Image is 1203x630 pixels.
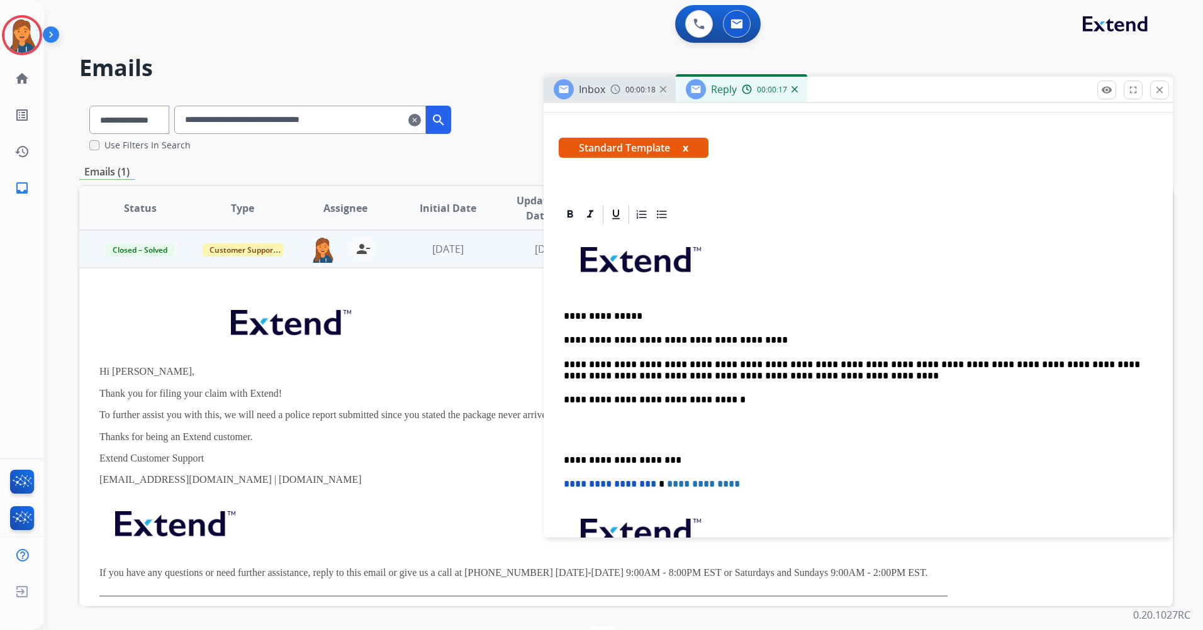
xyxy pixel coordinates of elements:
button: x [683,140,688,155]
mat-icon: home [14,71,30,86]
div: Bold [561,205,579,224]
mat-icon: close [1154,84,1165,96]
mat-icon: list_alt [14,108,30,123]
div: Italic [581,205,600,224]
span: 00:00:18 [625,85,656,95]
span: Reply [711,82,737,96]
span: Assignee [323,201,367,216]
mat-icon: fullscreen [1127,84,1139,96]
img: agent-avatar [310,236,335,263]
mat-icon: inbox [14,180,30,196]
p: If you have any questions or need further assistance, reply to this email or give us a call at [P... [99,567,948,578]
p: Extend Customer Support [99,453,948,464]
span: Closed – Solved [105,243,175,257]
p: To further assist you with this, we will need a police report submitted since you stated the pack... [99,409,948,421]
img: avatar [4,18,40,53]
p: [EMAIL_ADDRESS][DOMAIN_NAME] | [DOMAIN_NAME] [99,474,948,485]
span: [DATE] [535,242,566,256]
span: Customer Support [202,243,284,257]
div: Underline [607,205,625,224]
div: Bullet List [652,205,671,224]
div: Ordered List [632,205,651,224]
span: [DATE] [432,242,464,256]
span: Status [124,201,157,216]
label: Use Filters In Search [104,139,191,152]
p: 0.20.1027RC [1133,607,1190,622]
mat-icon: history [14,144,30,159]
mat-icon: remove_red_eye [1101,84,1112,96]
span: Updated Date [510,193,566,223]
span: Inbox [579,82,605,96]
img: extend.png [215,295,364,345]
span: Standard Template [559,138,708,158]
p: Thank you for filing your claim with Extend! [99,388,948,399]
mat-icon: person_remove [355,241,371,257]
span: Initial Date [420,201,476,216]
img: extend.png [99,496,248,546]
p: Thanks for being an Extend customer. [99,431,948,443]
span: Type [231,201,254,216]
p: Emails (1) [79,164,135,180]
mat-icon: search [431,113,446,128]
p: Hi [PERSON_NAME], [99,366,948,377]
mat-icon: clear [408,113,421,128]
h2: Emails [79,55,1173,80]
span: 00:00:17 [757,85,787,95]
